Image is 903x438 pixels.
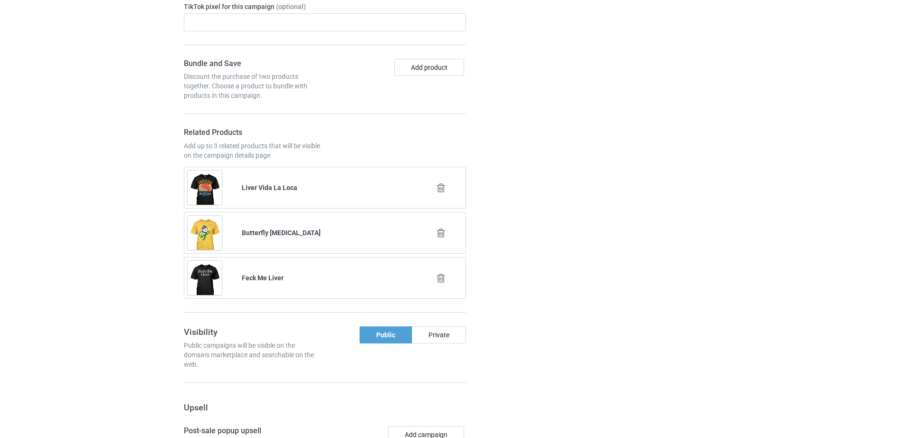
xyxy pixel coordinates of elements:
button: Add product [394,59,464,76]
div: Add up to 3 related products that will be visible on the campaign details page [184,141,322,160]
div: Discount the purchase of two products together. Choose a product to bundle with products in this ... [184,72,322,100]
h3: Visibility [184,326,322,337]
div: Public [360,326,412,343]
b: Butterfly [MEDICAL_DATA] [242,229,321,237]
b: Liver Vida La Loca [242,184,297,191]
b: Feck Me Liver [242,274,284,282]
label: TikTok pixel for this campaign [184,2,466,11]
div: Private [412,326,466,343]
span: (optional) [276,3,306,10]
div: Public campaigns will be visible on the domain's marketplace and searchable on the web. [184,341,322,369]
h3: Upsell [184,402,466,413]
h4: Bundle and Save [184,59,322,69]
h4: Post-sale popup upsell [184,426,322,436]
h4: Related Products [184,128,322,138]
